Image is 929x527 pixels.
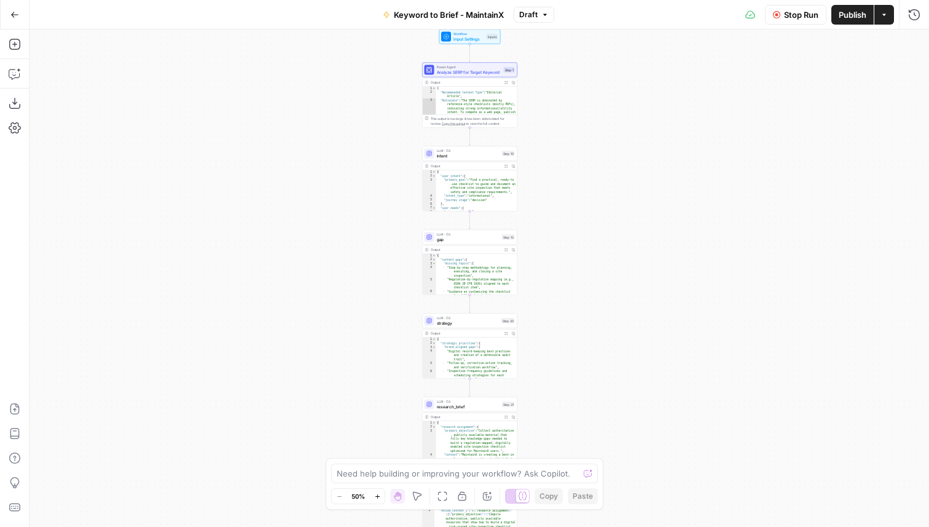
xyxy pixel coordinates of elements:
div: 3 [423,98,436,154]
span: Toggle code folding, rows 1 through 48 [433,421,436,426]
span: Workflow [453,31,484,36]
div: 4 [423,266,436,278]
span: Analyze SERP for Target Keyword [437,69,501,75]
div: 1 [423,421,436,426]
span: Publish [839,9,866,21]
div: 6 [423,370,436,382]
div: Step 10 [502,151,515,156]
button: Copy [535,488,563,504]
span: Toggle code folding, rows 1 through 45 [433,170,436,175]
div: 1 [423,87,436,91]
div: 4 [423,349,436,362]
span: Draft [519,9,538,20]
span: Copy the output [442,122,465,125]
div: WorkflowInput SettingsInputs [422,30,517,44]
button: Paste [568,488,598,504]
span: Stop Run [784,9,818,21]
div: 7 [423,206,436,210]
button: Publish [831,5,874,25]
div: 5 [423,362,436,370]
div: 8 [423,210,436,215]
span: LLM · O3 [437,399,500,404]
span: Toggle code folding, rows 7 through 34 [433,206,436,210]
span: LLM · O3 [437,232,500,237]
span: Keyword to Brief - MaintainX [394,9,504,21]
button: Keyword to Brief - MaintainX [375,5,511,25]
span: Toggle code folding, rows 1 through 14 [433,87,436,91]
div: 3 [423,178,436,194]
span: Copy [539,491,558,502]
div: Step 12 [502,234,515,240]
g: Edge from step_12 to step_30 [469,295,471,313]
g: Edge from step_30 to step_31 [469,379,471,397]
div: Inputs [487,34,498,39]
div: 3 [423,429,436,453]
div: 3 [423,346,436,350]
div: LLM · O3strategyStep 30Output{ "strategic_priorities":{ "brand_aligned_gaps":[ "Digital record-ke... [422,314,517,379]
div: Output [431,247,501,252]
span: Toggle code folding, rows 2 through 6 [433,174,436,178]
div: 2 [423,425,436,429]
div: Output [431,164,501,168]
span: strategy [437,320,499,326]
div: 3 [423,262,436,266]
div: Output [431,414,501,419]
span: gap [437,236,500,242]
div: 1 [423,338,436,342]
div: 5 [423,198,436,202]
div: Output [431,80,501,85]
div: 2 [423,174,436,178]
div: Power AgentAnalyze SERP for Target KeywordStep 1Output{ "Recommended Content Type":"Editorial Art... [422,63,517,128]
g: Edge from step_1 to step_10 [469,128,471,146]
button: Stop Run [765,5,826,25]
div: 5 [423,278,436,290]
span: Toggle code folding, rows 3 through 13 [433,346,436,350]
span: Power Agent [437,65,501,69]
span: Toggle code folding, rows 2 through 47 [433,425,436,429]
div: 4 [423,194,436,199]
span: Toggle code folding, rows 2 through 43 [433,258,436,262]
div: 1 [423,170,436,175]
button: Draft [514,7,554,23]
div: LLM · O3gapStep 12Output{ "content_gaps":{ "missing_topics":[ "Step-by-step methodology for plann... [422,230,517,295]
span: 50% [351,491,365,501]
div: Step 1 [504,67,515,73]
div: 6 [423,202,436,207]
div: Step 30 [501,318,515,323]
span: Toggle code folding, rows 3 through 16 [433,262,436,266]
div: Output [431,331,501,336]
div: Step 31 [502,402,515,407]
div: 2 [423,258,436,262]
span: Paste [573,491,593,502]
span: research_brief [437,403,500,410]
span: intent [437,153,500,159]
span: LLM · O3 [437,315,499,320]
span: Toggle code folding, rows 1 through 93 [433,254,436,258]
div: This output is too large & has been abbreviated for review. to view the full content. [431,116,515,126]
div: 1 [423,254,436,258]
span: Input Settings [453,36,484,42]
div: LLM · O3intentStep 10Output{ "user_intent":{ "primary_goal":"Find a practical, ready-to -use chec... [422,146,517,212]
span: Toggle code folding, rows 1 through 85 [433,338,436,342]
span: Toggle code folding, rows 8 through 14 [433,210,436,215]
div: LLM · O3research_briefStep 31Output{ "research_assignment":{ "primary_objective":"Collect authori... [422,397,517,462]
div: 2 [423,341,436,346]
span: Toggle code folding, rows 2 through 35 [433,341,436,346]
div: 2 [423,90,436,98]
g: Edge from step_10 to step_12 [469,212,471,229]
span: LLM · O3 [437,148,500,153]
g: Edge from start to step_1 [469,44,471,62]
div: 4 [423,453,436,493]
div: 6 [423,290,436,306]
